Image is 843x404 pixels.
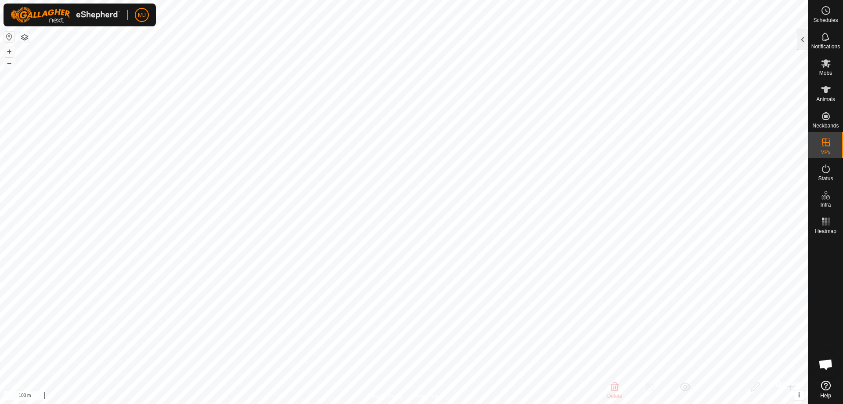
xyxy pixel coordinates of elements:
a: Contact Us [413,393,439,400]
img: Gallagher Logo [11,7,120,23]
span: Neckbands [812,123,839,128]
button: Reset Map [4,32,14,42]
span: Animals [816,97,835,102]
span: MJ [138,11,146,20]
span: Help [820,393,831,398]
span: Heatmap [815,229,836,234]
span: Schedules [813,18,838,23]
span: Infra [820,202,831,207]
span: VPs [821,149,830,155]
a: Help [808,377,843,402]
button: Map Layers [19,32,30,43]
a: Privacy Policy [369,393,402,400]
span: Status [818,176,833,181]
button: i [794,390,804,400]
span: i [798,391,800,399]
a: Open chat [813,351,839,378]
button: – [4,58,14,68]
button: + [4,46,14,57]
span: Mobs [819,70,832,76]
span: Notifications [811,44,840,49]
